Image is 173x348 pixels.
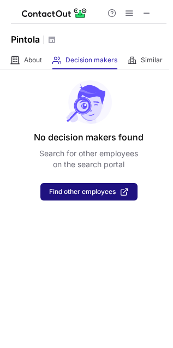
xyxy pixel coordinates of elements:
[34,131,144,144] header: No decision makers found
[11,33,40,46] h1: Pintola
[65,80,112,124] img: No leads found
[40,183,138,200] button: Find other employees
[22,7,87,20] img: ContactOut v5.3.10
[141,56,163,64] span: Similar
[49,188,116,196] span: Find other employees
[39,148,138,170] p: Search for other employees on the search portal
[24,56,42,64] span: About
[65,56,117,64] span: Decision makers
